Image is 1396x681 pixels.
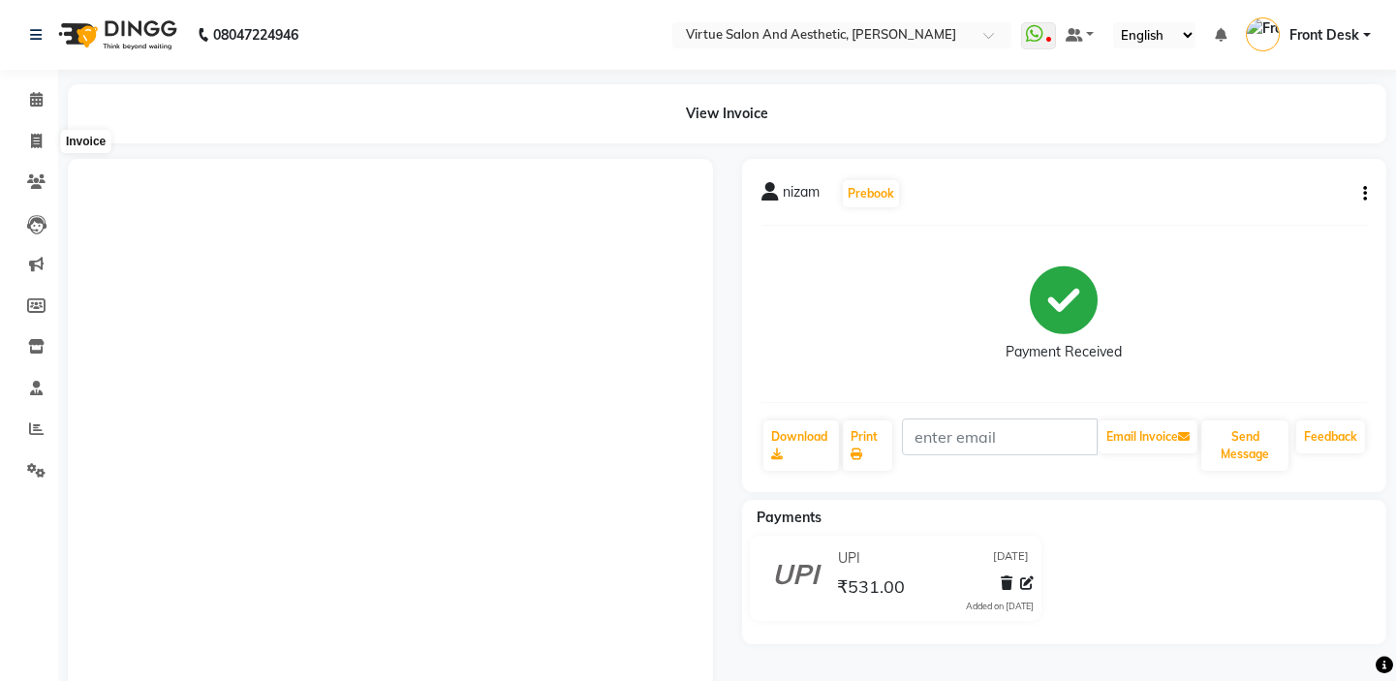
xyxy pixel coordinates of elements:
[966,600,1034,613] div: Added on [DATE]
[838,548,860,569] span: UPI
[49,8,182,62] img: logo
[1246,17,1280,51] img: Front Desk
[61,130,110,153] div: Invoice
[902,418,1098,455] input: enter email
[763,420,840,471] a: Download
[757,509,822,526] span: Payments
[1006,342,1122,362] div: Payment Received
[68,84,1386,143] div: View Invoice
[1099,420,1197,453] button: Email Invoice
[843,180,899,207] button: Prebook
[213,8,298,62] b: 08047224946
[837,575,905,603] span: ₹531.00
[783,182,820,209] span: nizam
[1289,25,1359,46] span: Front Desk
[1296,420,1365,453] a: Feedback
[843,420,892,471] a: Print
[1201,420,1288,471] button: Send Message
[993,548,1029,569] span: [DATE]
